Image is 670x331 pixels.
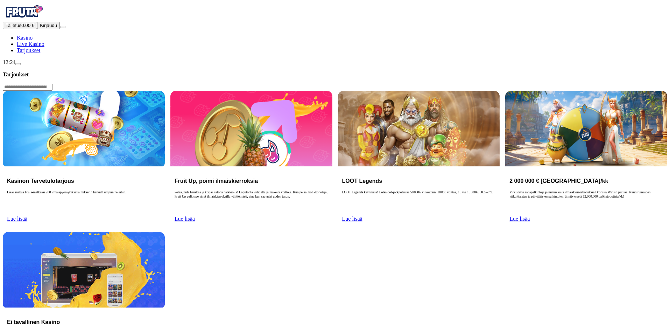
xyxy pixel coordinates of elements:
[17,35,33,41] span: Kasino
[175,178,328,184] h3: Fruit Up, poimi ilmaiskierroksia
[7,178,161,184] h3: Kasinon Tervetulotarjous
[3,3,45,20] img: Fruta
[175,190,328,213] p: Pelaa, pidä hauskaa ja korjaa satona palkkioita! Loputonta viihdettä ja makeita voittoja. Kun pel...
[3,84,52,91] input: Search
[505,91,667,166] img: 2 000 000 € Palkintopotti/kk
[17,41,44,47] span: Live Kasino
[342,190,496,213] p: LOOT Legends käynnissä! Lotsaloot‑jackpoteissa 50 000 € viikoittain. 10 000 voittaa, 10 vie 10 00...
[3,22,37,29] button: Talletusplus icon0.00 €
[509,178,663,184] h3: 2 000 000 € [GEOGRAPHIC_DATA]/kk
[17,35,33,41] a: diamond iconKasino
[3,15,45,21] a: Fruta
[170,91,332,166] img: Fruit Up, poimi ilmaiskierroksia
[7,319,161,325] h3: Ei tavallinen Kasino
[509,190,663,213] p: Virkistäviä rahapalkintoja ja mehukkaita ilmaiskierrosbonuksia Drops & Winsin parissa. Nauti runs...
[3,232,165,308] img: Ei tavallinen Kasino
[17,47,40,53] a: gift-inverted iconTarjoukset
[509,216,530,222] a: Lue lisää
[37,22,60,29] button: Kirjaudu
[40,23,57,28] span: Kirjaudu
[15,63,21,65] button: live-chat
[342,216,362,222] a: Lue lisää
[17,47,40,53] span: Tarjoukset
[21,23,34,28] span: 0.00 €
[6,23,21,28] span: Talletus
[17,41,44,47] a: poker-chip iconLive Kasino
[3,71,667,78] h3: Tarjoukset
[338,91,500,166] img: LOOT Legends
[7,190,161,213] p: Lisää makua Fruta-matkaasi 200 ilmaispyöräytyksellä mikserin herkullisimpiin peleihin.
[60,26,65,28] button: menu
[175,216,195,222] a: Lue lisää
[3,59,15,65] span: 12:24
[3,3,667,54] nav: Primary
[3,91,165,166] img: Kasinon Tervetulotarjous
[7,216,27,222] a: Lue lisää
[342,178,496,184] h3: LOOT Legends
